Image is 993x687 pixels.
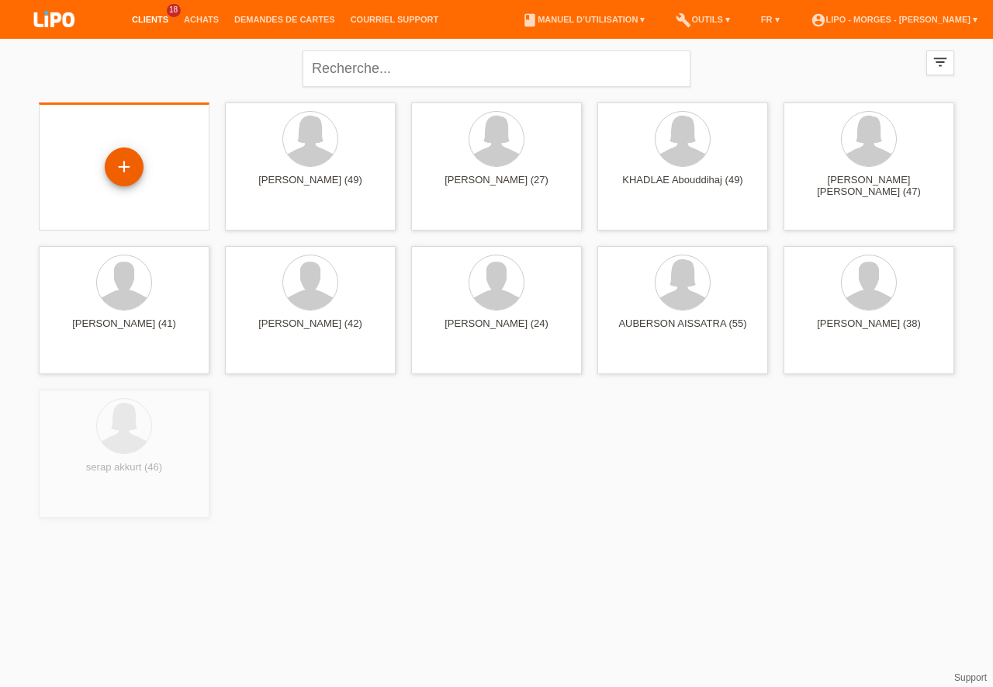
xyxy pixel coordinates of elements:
i: filter_list [932,54,949,71]
div: [PERSON_NAME] (49) [237,174,383,199]
a: LIPO pay [16,32,93,43]
a: bookManuel d’utilisation ▾ [514,15,652,24]
a: Achats [176,15,227,24]
a: Clients [124,15,176,24]
i: account_circle [811,12,826,28]
div: [PERSON_NAME] (42) [237,317,383,342]
div: [PERSON_NAME] (27) [424,174,569,199]
div: [PERSON_NAME] (41) [51,317,197,342]
a: Support [954,672,987,683]
span: 18 [167,4,181,17]
div: serap akkurt (46) [51,461,197,486]
a: buildOutils ▾ [668,15,737,24]
div: [PERSON_NAME] (38) [796,317,942,342]
a: Courriel Support [343,15,446,24]
i: build [676,12,691,28]
a: FR ▾ [753,15,787,24]
div: Enregistrer le client [106,154,143,180]
i: book [522,12,538,28]
a: Demandes de cartes [227,15,343,24]
a: account_circleLIPO - Morges - [PERSON_NAME] ▾ [803,15,985,24]
div: KHADLAE Abouddihaj (49) [610,174,756,199]
div: [PERSON_NAME] [PERSON_NAME] (47) [796,174,942,199]
div: [PERSON_NAME] (24) [424,317,569,342]
div: AUBERSON AISSATRA (55) [610,317,756,342]
input: Recherche... [303,50,690,87]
